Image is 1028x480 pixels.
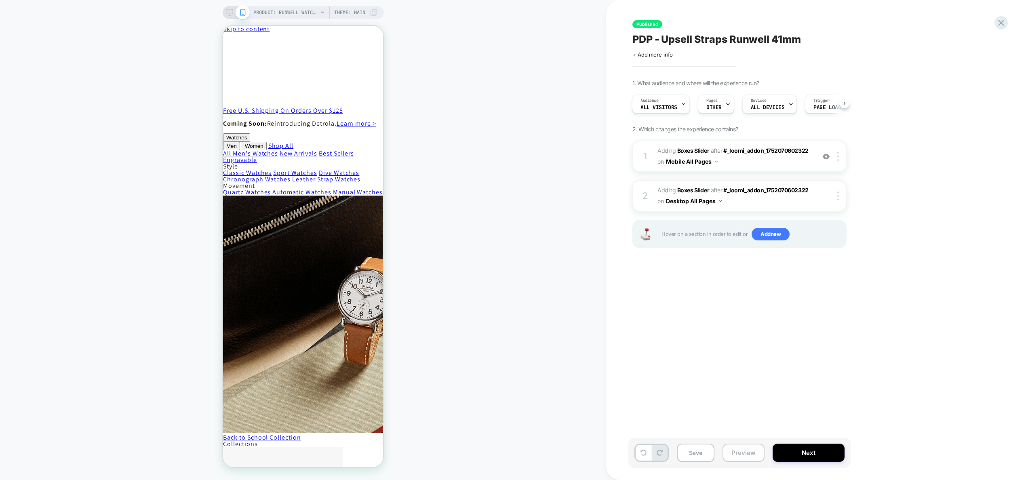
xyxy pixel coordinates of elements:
[45,116,71,124] a: Shop All
[49,162,108,171] a: Automatic Watches
[57,123,94,132] a: New Arrivals
[715,160,718,162] img: down arrow
[666,156,718,167] button: Mobile All Pages
[723,444,765,462] button: Preview
[641,148,649,164] div: 1
[711,147,723,154] span: AFTER
[657,196,664,206] span: on
[632,51,673,58] span: + Add more info
[706,98,718,103] span: Pages
[751,98,767,103] span: Devices
[114,93,154,102] a: Learn more >
[677,444,714,462] button: Save
[632,20,662,28] span: Published
[837,152,839,161] img: close
[96,143,137,151] a: Dive Watches
[334,6,365,19] span: Theme: MAIN
[677,187,709,194] b: Boxes Slider
[751,105,784,110] span: ALL DEVICES
[110,162,160,171] a: Manual Watches
[637,228,653,240] img: Joystick
[837,192,839,200] img: close
[640,105,677,110] span: All Visitors
[706,105,722,110] span: OTHER
[641,188,649,204] div: 2
[50,143,94,151] a: Sport Watches
[19,116,44,124] button: Women
[719,200,722,202] img: down arrow
[723,147,808,154] span: #_loomi_addon_1752070602322
[677,147,709,154] b: Boxes Slider
[723,187,808,194] span: #_loomi_addon_1752070602322
[661,228,842,241] span: Hover on a section in order to edit or
[96,123,131,132] a: Best Sellers
[773,444,845,462] button: Next
[632,80,759,86] span: 1. What audience and where will the experience run?
[666,195,722,207] button: Desktop All Pages
[632,126,738,133] span: 2. Which changes the experience contains?
[253,6,318,19] span: PRODUCT: Runwell Watch - Black [41mm]
[657,187,709,194] span: Adding
[711,187,723,194] span: AFTER
[69,149,137,158] a: Leather Strap Watches
[823,153,830,160] img: crossed eye
[813,105,841,110] span: Page Load
[657,156,664,166] span: on
[752,228,790,241] span: Add new
[813,98,829,103] span: Trigger
[632,33,800,45] span: PDP - Upsell Straps Runwell 41mm
[657,147,709,154] span: Adding
[640,98,659,103] span: Audience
